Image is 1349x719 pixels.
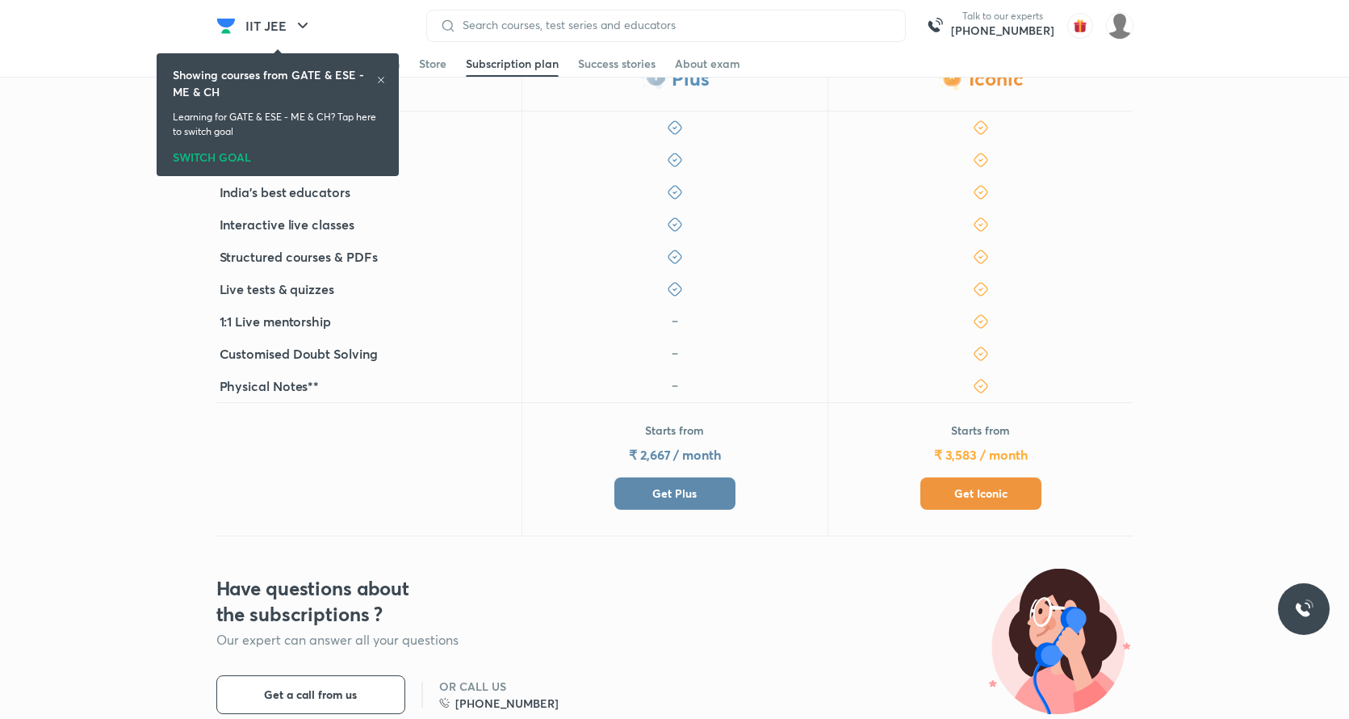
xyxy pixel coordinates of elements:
[652,486,697,502] span: Get Plus
[264,687,357,703] span: Get a call from us
[951,23,1054,39] a: [PHONE_NUMBER]
[667,378,683,394] img: icon
[419,56,446,72] div: Store
[578,51,656,77] a: Success stories
[466,56,559,72] div: Subscription plan
[173,110,383,139] p: Learning for GATE & ESE - ME & CH? Tap here to switch goal
[419,51,446,77] a: Store
[578,56,656,72] div: Success stories
[466,51,559,77] a: Subscription plan
[1294,599,1313,619] img: ttu
[667,346,683,362] img: icon
[173,145,383,163] div: SWITCH GOAL
[220,215,354,234] h5: Interactive live classes
[988,569,1133,714] img: illustration
[220,280,334,299] h5: Live tests & quizzes
[456,19,892,32] input: Search courses, test series and educators
[614,477,735,510] button: Get Plus
[220,312,331,331] h5: 1:1 Live mentorship
[629,445,721,465] h5: ₹ 2,667 / month
[919,10,951,42] img: call-us
[951,10,1054,23] p: Talk to our experts
[920,477,1041,510] button: Get Iconic
[1106,12,1133,40] img: Abdul Ramzeen
[439,679,559,695] h6: OR CALL US
[216,16,236,36] img: Company Logo
[675,51,740,77] a: About exam
[954,486,1008,502] span: Get Iconic
[934,445,1028,465] h5: ₹ 3,583 / month
[220,344,378,364] h5: Customised Doubt Solving
[951,423,1010,439] p: Starts from
[236,10,322,42] button: IIT JEE
[220,183,350,202] h5: India's best educators
[216,675,405,714] button: Get a call from us
[675,56,740,72] div: About exam
[1067,13,1093,39] img: avatar
[439,695,559,712] a: [PHONE_NUMBER]
[216,630,581,650] p: Our expert can answer all your questions
[455,695,559,712] h6: [PHONE_NUMBER]
[220,247,378,267] h5: Structured courses & PDFs
[220,376,320,396] h5: Physical Notes**
[173,66,376,100] h6: Showing courses from GATE & ESE - ME & CH
[645,423,704,439] p: Starts from
[216,575,435,627] h3: Have questions about the subscriptions ?
[667,313,683,330] img: icon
